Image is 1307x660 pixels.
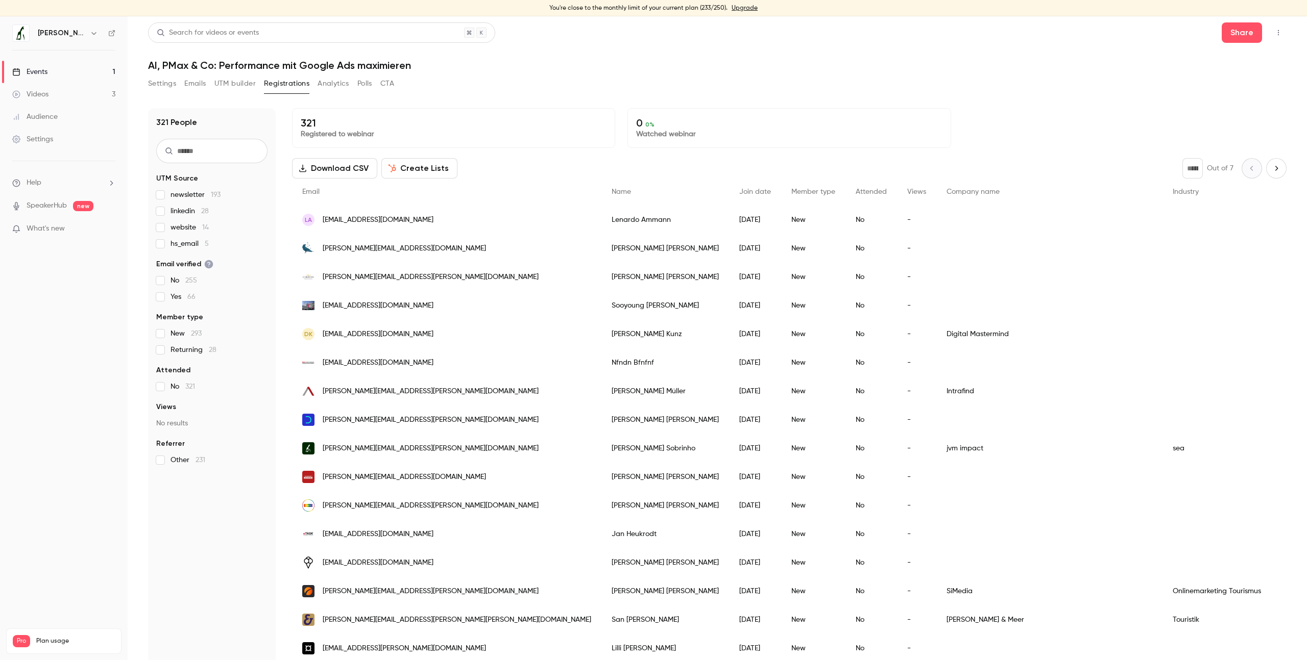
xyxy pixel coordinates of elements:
[781,234,845,263] div: New
[323,300,433,311] span: [EMAIL_ADDRESS][DOMAIN_NAME]
[27,200,67,211] a: SpeakerHub
[739,188,771,195] span: Join date
[845,434,897,463] div: No
[202,224,209,231] span: 14
[601,577,729,605] div: [PERSON_NAME] [PERSON_NAME]
[601,348,729,377] div: Nfndn Bfnfnf
[729,320,781,348] div: [DATE]
[357,75,372,92] button: Polls
[601,434,729,463] div: [PERSON_NAME] Sobrinho
[323,215,433,225] span: [EMAIL_ADDRESS][DOMAIN_NAME]
[156,402,176,412] span: Views
[845,491,897,520] div: No
[73,201,93,211] span: new
[323,272,539,283] span: [PERSON_NAME][EMAIL_ADDRESS][PERSON_NAME][DOMAIN_NAME]
[601,377,729,405] div: [PERSON_NAME] Müller
[302,642,314,654] img: re-cap.com
[148,59,1287,71] h1: AI, PMax & Co: Performance mit Google Ads maximieren
[897,377,936,405] div: -
[845,405,897,434] div: No
[323,358,433,368] span: [EMAIL_ADDRESS][DOMAIN_NAME]
[304,329,312,339] span: DK
[845,577,897,605] div: No
[171,239,209,249] span: hs_email
[897,605,936,634] div: -
[171,190,221,200] span: newsletter
[323,329,433,340] span: [EMAIL_ADDRESS][DOMAIN_NAME]
[171,345,216,355] span: Returning
[302,614,314,626] img: berge-meer.de
[171,275,197,286] span: No
[323,529,433,540] span: [EMAIL_ADDRESS][DOMAIN_NAME]
[897,405,936,434] div: -
[156,418,268,428] p: No results
[185,383,195,390] span: 321
[323,586,539,597] span: [PERSON_NAME][EMAIL_ADDRESS][PERSON_NAME][DOMAIN_NAME]
[12,89,49,99] div: Videos
[732,4,758,12] a: Upgrade
[601,520,729,548] div: Jan Heukrodt
[845,463,897,491] div: No
[38,28,86,38] h6: [PERSON_NAME] von [PERSON_NAME] IMPACT
[323,500,539,511] span: [PERSON_NAME][EMAIL_ADDRESS][PERSON_NAME][DOMAIN_NAME]
[729,405,781,434] div: [DATE]
[214,75,256,92] button: UTM builder
[729,234,781,263] div: [DATE]
[27,177,41,188] span: Help
[781,605,845,634] div: New
[292,158,377,179] button: Download CSV
[305,215,312,224] span: LA
[729,605,781,634] div: [DATE]
[185,277,197,284] span: 255
[601,263,729,291] div: [PERSON_NAME] [PERSON_NAME]
[936,605,1163,634] div: [PERSON_NAME] & Meer
[323,386,539,397] span: [PERSON_NAME][EMAIL_ADDRESS][PERSON_NAME][DOMAIN_NAME]
[171,382,195,392] span: No
[184,75,206,92] button: Emails
[205,240,209,247] span: 5
[845,320,897,348] div: No
[845,263,897,291] div: No
[897,234,936,263] div: -
[156,173,198,184] span: UTM Source
[845,377,897,405] div: No
[729,206,781,234] div: [DATE]
[156,259,213,269] span: Email verified
[156,173,268,465] section: facet-groups
[601,234,729,263] div: [PERSON_NAME] [PERSON_NAME]
[729,491,781,520] div: [DATE]
[781,520,845,548] div: New
[191,330,202,337] span: 293
[148,75,176,92] button: Settings
[302,471,314,483] img: altenmarkt-zauchensee.at
[1207,163,1233,173] p: Out of 7
[781,548,845,577] div: New
[729,377,781,405] div: [DATE]
[781,320,845,348] div: New
[936,577,1163,605] div: SiMedia
[781,577,845,605] div: New
[729,348,781,377] div: [DATE]
[302,357,314,369] img: mcschweiz.ch
[1163,605,1294,634] div: Touristik
[13,25,29,41] img: Jung von Matt IMPACT
[601,491,729,520] div: [PERSON_NAME] [PERSON_NAME]
[302,188,320,195] span: Email
[936,377,1163,405] div: Intrafind
[601,463,729,491] div: [PERSON_NAME] [PERSON_NAME]
[729,434,781,463] div: [DATE]
[856,188,887,195] span: Attended
[187,293,196,300] span: 66
[302,414,314,426] img: degura.de
[171,455,205,465] span: Other
[1163,577,1294,605] div: Onlinemarketing Tourismus
[209,346,216,353] span: 28
[323,643,486,654] span: [EMAIL_ADDRESS][PERSON_NAME][DOMAIN_NAME]
[156,312,203,322] span: Member type
[318,75,349,92] button: Analytics
[729,520,781,548] div: [DATE]
[781,206,845,234] div: New
[302,271,314,283] img: uhrenschmuck24.ch
[301,117,607,129] p: 321
[845,520,897,548] div: No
